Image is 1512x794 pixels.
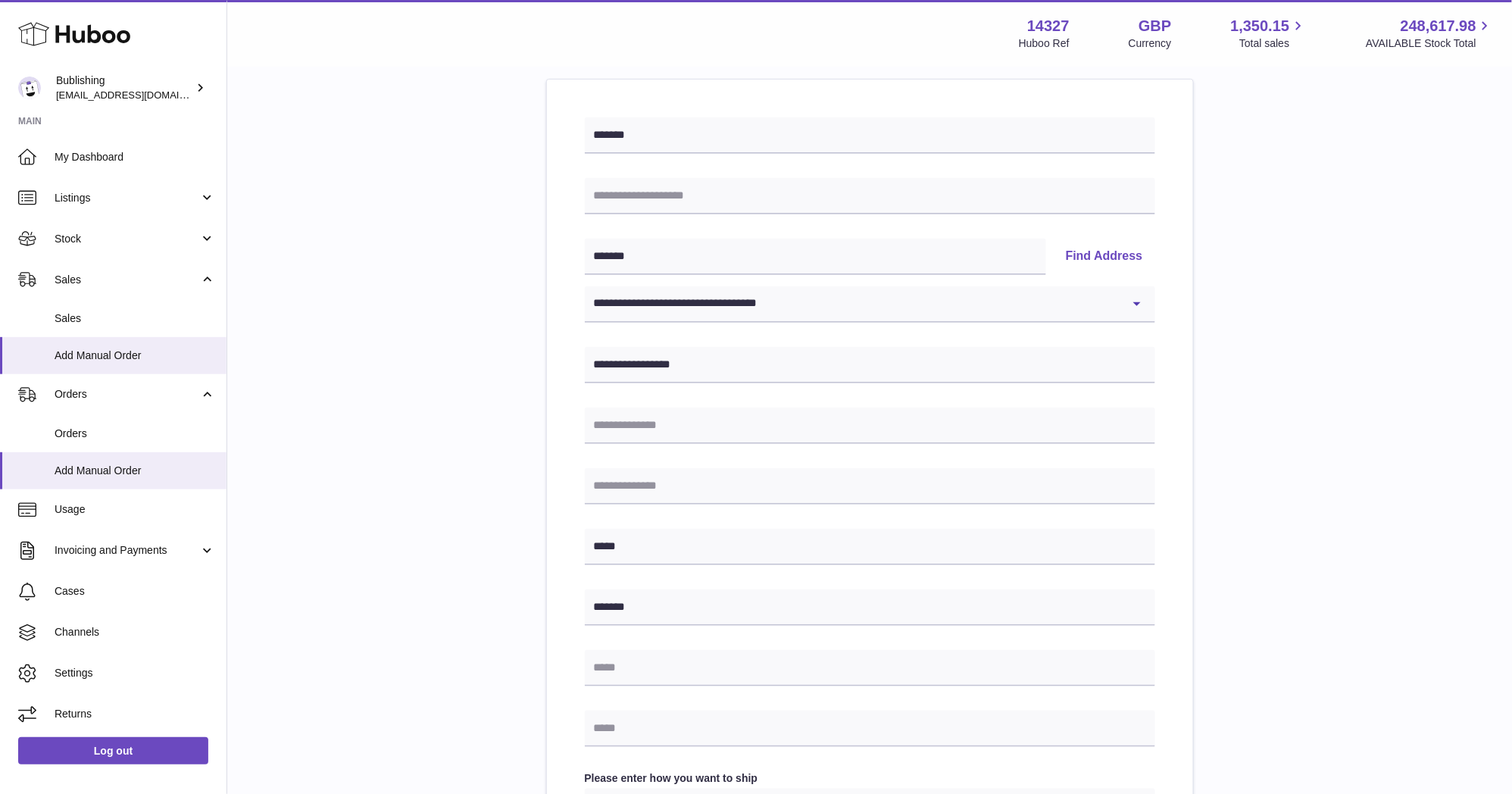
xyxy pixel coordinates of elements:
div: Bublishing [56,73,192,102]
span: 1,350.15 [1231,16,1290,36]
div: Huboo Ref [1019,36,1070,51]
span: Usage [55,502,215,517]
span: Listings [55,191,199,205]
span: Add Manual Order [55,464,215,478]
span: Channels [55,625,215,639]
span: Cases [55,584,215,599]
strong: 14327 [1027,16,1070,36]
span: Stock [55,232,199,246]
span: Orders [55,387,199,402]
span: 248,617.98 [1401,16,1476,36]
span: Invoicing and Payments [55,543,199,558]
a: Log out [18,737,208,764]
a: 1,350.15 Total sales [1231,16,1307,51]
span: Sales [55,273,199,287]
img: maricar@bublishing.com [18,77,41,99]
span: AVAILABLE Stock Total [1366,36,1494,51]
a: 248,617.98 AVAILABLE Stock Total [1366,16,1494,51]
strong: GBP [1139,16,1171,36]
span: Sales [55,311,215,326]
span: Orders [55,427,215,441]
span: Total sales [1239,36,1307,51]
span: Settings [55,666,215,680]
span: Returns [55,707,215,721]
button: Find Address [1054,239,1155,275]
div: Currency [1129,36,1172,51]
span: My Dashboard [55,150,215,164]
span: Add Manual Order [55,349,215,363]
span: [EMAIL_ADDRESS][DOMAIN_NAME] [56,89,223,101]
label: Please enter how you want to ship [585,771,1155,786]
